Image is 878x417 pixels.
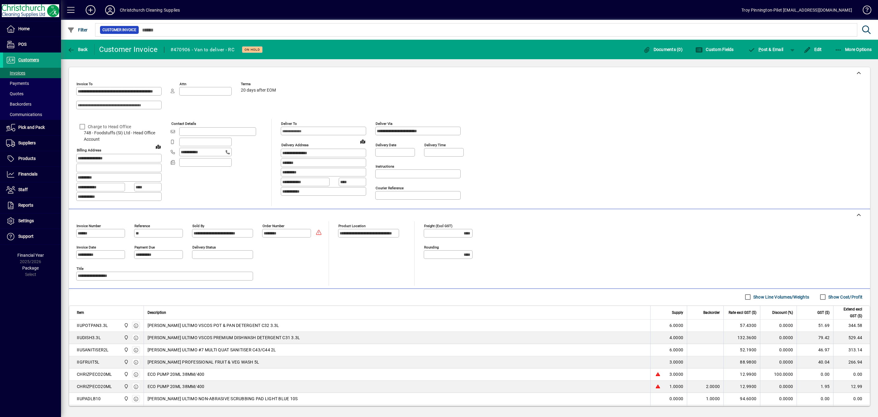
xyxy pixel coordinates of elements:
mat-label: Instructions [376,164,394,169]
span: Invoices [6,71,25,75]
mat-label: Reference [134,223,150,228]
span: Backorders [6,102,31,107]
span: Backorder [703,309,720,316]
td: 0.0000 [760,320,797,332]
div: 57.4300 [727,322,756,328]
a: Staff [3,182,61,198]
a: Suppliers [3,136,61,151]
button: More Options [833,44,873,55]
mat-label: Payment due [134,245,155,249]
mat-label: Deliver To [281,121,297,126]
div: Customer Invoice [99,45,158,54]
mat-label: Product location [338,223,366,228]
td: 0.0000 [760,356,797,368]
span: Financials [18,172,37,176]
span: ECO PUMP 20ML 38MM/400 [148,383,205,390]
td: 0.0000 [760,381,797,393]
a: Reports [3,198,61,213]
mat-label: Title [77,266,84,270]
span: P [758,47,761,52]
span: Staff [18,187,28,192]
mat-label: Rounding [424,245,439,249]
span: 2.0000 [706,383,720,390]
td: 266.94 [833,356,870,368]
a: Payments [3,78,61,89]
td: 529.44 [833,332,870,344]
mat-label: Invoice date [77,245,96,249]
button: Profile [100,5,120,16]
div: IIGFRUIT5L [77,359,100,365]
label: Show Line Volumes/Weights [752,294,809,300]
div: 12.9900 [727,383,756,390]
span: Financial Year [17,253,44,258]
span: Terms [241,82,277,86]
td: 12.99 [833,381,870,393]
td: 0.0000 [760,344,797,356]
mat-label: Delivery date [376,143,396,147]
mat-label: Delivery status [192,245,216,249]
mat-label: Delivery time [424,143,446,147]
div: 52.1900 [727,347,756,353]
span: 6.0000 [669,347,683,353]
td: 46.97 [797,344,833,356]
span: Suppliers [18,140,36,145]
span: Payments [6,81,29,86]
div: CHRIZPECO20ML [77,371,112,377]
span: Extend excl GST ($) [837,306,862,319]
td: 51.69 [797,320,833,332]
app-page-header-button: Back [61,44,95,55]
span: [PERSON_NAME] PROFESSIONAL FRUIT & VEG WASH 5L [148,359,259,365]
div: Christchurch Cleaning Supplies [120,5,180,15]
span: Support [18,234,34,239]
span: Documents (0) [643,47,683,52]
span: Christchurch Cleaning Supplies Ltd [122,346,129,353]
span: Back [67,47,88,52]
button: Filter [66,24,89,35]
span: Christchurch Cleaning Supplies Ltd [122,334,129,341]
span: Item [77,309,84,316]
span: Settings [18,218,34,223]
button: Edit [802,44,823,55]
span: POS [18,42,27,47]
span: 20 days after EOM [241,88,276,93]
button: Documents (0) [641,44,684,55]
div: Troy Pinnington-Pilet [EMAIL_ADDRESS][DOMAIN_NAME] [741,5,852,15]
span: Christchurch Cleaning Supplies Ltd [122,383,129,390]
span: Rate excl GST ($) [729,309,756,316]
span: 6.0000 [669,322,683,328]
span: On hold [244,48,260,52]
span: Communications [6,112,42,117]
a: Invoices [3,68,61,78]
div: IIUPOTPAN3.3L [77,322,108,328]
span: [PERSON_NAME] ULTIMO VSCOS POT & PAN DETERGENT C32 3.3L [148,322,279,328]
span: Christchurch Cleaning Supplies Ltd [122,359,129,365]
span: 1.0000 [669,383,683,390]
span: 3.0000 [669,359,683,365]
span: 3.0000 [669,371,683,377]
a: Backorders [3,99,61,109]
span: Customers [18,57,39,62]
td: 100.0000 [760,368,797,381]
label: Show Cost/Profit [827,294,862,300]
span: Christchurch Cleaning Supplies Ltd [122,371,129,378]
span: Filter [67,27,88,32]
td: 0.00 [797,393,833,405]
mat-label: Deliver via [376,121,392,126]
span: Description [148,309,166,316]
div: #470906 - Van to deliver - RC [170,45,234,55]
td: 0.00 [833,368,870,381]
button: Back [66,44,89,55]
span: GST ($) [817,309,830,316]
mat-label: Invoice number [77,223,101,228]
mat-label: Sold by [192,223,204,228]
a: View on map [358,136,368,146]
span: Discount (%) [772,309,793,316]
span: Christchurch Cleaning Supplies Ltd [122,322,129,329]
td: 0.00 [797,368,833,381]
td: 1.95 [797,381,833,393]
span: 1.0000 [706,396,720,402]
td: 0.00 [833,393,870,405]
span: Pick and Pack [18,125,45,130]
span: Products [18,156,36,161]
button: Post & Email [745,44,787,55]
